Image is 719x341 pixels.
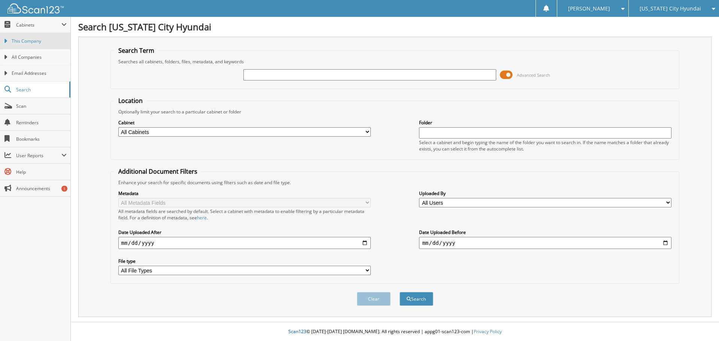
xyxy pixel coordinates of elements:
[682,305,719,341] iframe: Chat Widget
[118,229,371,235] label: Date Uploaded After
[568,6,610,11] span: [PERSON_NAME]
[419,139,671,152] div: Select a cabinet and begin typing the name of the folder you want to search in. If the name match...
[288,328,306,335] span: Scan123
[517,72,550,78] span: Advanced Search
[16,119,67,126] span: Reminders
[419,229,671,235] label: Date Uploaded Before
[118,190,371,197] label: Metadata
[115,58,676,65] div: Searches all cabinets, folders, files, metadata, and keywords
[118,237,371,249] input: start
[115,97,146,105] legend: Location
[7,3,64,13] img: scan123-logo-white.svg
[71,323,719,341] div: © [DATE]-[DATE] [DOMAIN_NAME]. All rights reserved | appg01-scan123-com |
[12,70,67,77] span: Email Addresses
[16,185,67,192] span: Announcements
[16,86,66,93] span: Search
[400,292,433,306] button: Search
[115,179,676,186] div: Enhance your search for specific documents using filters such as date and file type.
[118,119,371,126] label: Cabinet
[419,190,671,197] label: Uploaded By
[474,328,502,335] a: Privacy Policy
[12,38,67,45] span: This Company
[16,152,61,159] span: User Reports
[61,186,67,192] div: 1
[16,136,67,142] span: Bookmarks
[357,292,391,306] button: Clear
[197,214,207,221] a: here
[12,54,67,61] span: All Companies
[16,169,67,175] span: Help
[419,237,671,249] input: end
[118,208,371,221] div: All metadata fields are searched by default. Select a cabinet with metadata to enable filtering b...
[115,167,201,176] legend: Additional Document Filters
[118,258,371,264] label: File type
[419,119,671,126] label: Folder
[115,46,158,55] legend: Search Term
[640,6,701,11] span: [US_STATE] City Hyundai
[16,103,67,109] span: Scan
[78,21,712,33] h1: Search [US_STATE] City Hyundai
[16,22,61,28] span: Cabinets
[115,109,676,115] div: Optionally limit your search to a particular cabinet or folder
